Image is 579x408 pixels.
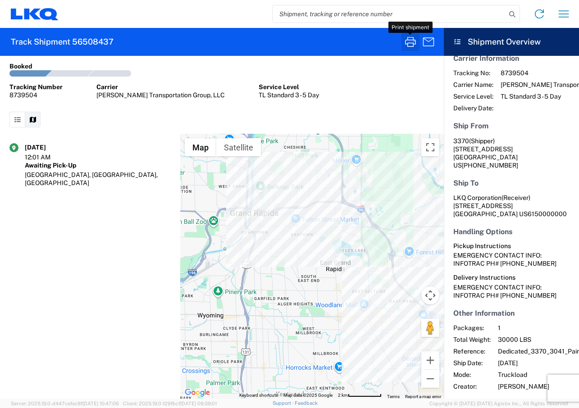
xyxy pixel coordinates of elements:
[421,319,439,337] button: Drag Pegman onto the map to open Street View
[453,251,570,267] div: EMERGENCY CONTACT INFO: INFOTRAC PH# [PHONE_NUMBER]
[453,194,570,218] address: [GEOGRAPHIC_DATA] US
[421,370,439,388] button: Zoom out
[182,387,212,399] a: Open this area in Google Maps (opens a new window)
[123,401,217,406] span: Client: 2025.19.0-129fbcf
[469,137,495,145] span: (Shipper)
[82,401,119,406] span: [DATE] 10:47:06
[453,359,491,367] span: Ship Date:
[273,400,295,406] a: Support
[444,28,579,56] header: Shipment Overview
[9,83,63,91] div: Tracking Number
[25,143,70,151] div: [DATE]
[453,137,570,169] address: [GEOGRAPHIC_DATA] US
[9,91,63,99] div: 8739504
[453,309,570,317] h5: Other Information
[338,393,348,398] span: 2 km
[429,399,568,408] span: Copyright © [DATE]-[DATE] Agistix Inc., All Rights Reserved
[185,138,216,156] button: Show street map
[96,83,225,91] div: Carrier
[405,394,441,399] a: Report a map error
[453,69,493,77] span: Tracking No:
[453,179,570,187] h5: Ship To
[453,242,570,250] h6: Pickup Instructions
[25,153,70,161] div: 12:01 AM
[182,387,212,399] img: Google
[283,393,333,398] span: Map data ©2025 Google
[453,194,530,209] span: LKQ Corporation [STREET_ADDRESS]
[11,401,119,406] span: Server: 2025.19.0-d447cefac8f
[453,274,570,281] h6: Delivery Instructions
[273,5,506,23] input: Shipment, tracking or reference number
[335,392,384,399] button: Map Scale: 2 km per 71 pixels
[421,351,439,369] button: Zoom in
[453,324,491,332] span: Packages:
[216,138,261,156] button: Show satellite imagery
[421,138,439,156] button: Toggle fullscreen view
[25,171,171,187] div: [GEOGRAPHIC_DATA], [GEOGRAPHIC_DATA], [GEOGRAPHIC_DATA]
[501,194,530,201] span: (Receiver)
[387,394,400,399] a: Terms
[180,401,217,406] span: [DATE] 09:39:01
[462,162,518,169] span: [PHONE_NUMBER]
[259,83,319,91] div: Service Level
[259,91,319,99] div: TL Standard 3 - 5 Day
[453,371,491,379] span: Mode:
[421,286,439,304] button: Map camera controls
[528,210,567,218] span: 6150000000
[453,92,493,100] span: Service Level:
[453,104,493,112] span: Delivery Date:
[453,145,513,153] span: [STREET_ADDRESS]
[453,81,493,89] span: Carrier Name:
[9,62,32,70] div: Booked
[453,227,570,236] h5: Handling Options
[453,54,570,63] h5: Carrier Information
[453,382,491,390] span: Creator:
[25,161,171,169] div: Awaiting Pick-Up
[11,36,114,47] h2: Track Shipment 56508437
[295,400,318,406] a: Feedback
[453,137,469,145] span: 3370
[453,335,491,344] span: Total Weight:
[453,347,491,355] span: Reference:
[453,122,570,130] h5: Ship From
[239,392,278,399] button: Keyboard shortcuts
[96,91,225,99] div: [PERSON_NAME] Transportation Group, LLC
[453,283,570,299] div: EMERGENCY CONTACT INFO: INFOTRAC PH# [PHONE_NUMBER]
